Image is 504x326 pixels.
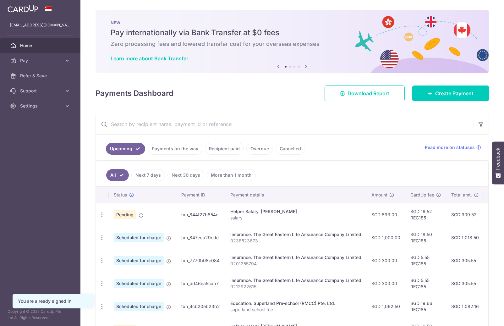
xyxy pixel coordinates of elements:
[366,226,405,249] td: SGD 1,000.00
[230,261,361,267] p: 0201255794
[176,187,225,203] th: Payment ID
[114,210,136,219] span: Pending
[176,203,225,226] td: txn_844f27b854c
[410,192,434,198] span: CardUp fee
[111,40,474,48] h6: Zero processing fees and lowered transfer cost for your overseas expenses
[230,254,361,261] div: Insurance. The Great Eastern Life Assurance Company Limited
[405,226,446,249] td: SGD 18.50 REC185
[148,143,202,155] a: Payments on the way
[230,208,361,215] div: Helper Salary. [PERSON_NAME]
[366,295,405,318] td: SGD 1,062.50
[207,169,256,181] a: More than 1 month
[446,226,484,249] td: SGD 1,018.50
[20,103,62,109] span: Settings
[230,300,361,307] div: Education. Superland Pre-school (RMCC) Pte. Ltd.
[205,143,244,155] a: Recipient paid
[111,28,474,38] h5: Pay internationally via Bank Transfer at $0 fees
[230,277,361,284] div: Insurance. The Great Eastern Life Assurance Company Limited
[10,22,70,28] p: [EMAIL_ADDRESS][DOMAIN_NAME]
[114,192,127,198] span: Status
[446,272,484,295] td: SGD 305.55
[230,307,361,313] p: superland school fee
[405,295,446,318] td: SGD 19.66 REC185
[20,73,62,79] span: Refer & Save
[225,187,366,203] th: Payment details
[106,143,145,155] a: Upcoming
[20,58,62,64] span: Pay
[348,90,389,97] span: Download Report
[8,5,38,13] img: CardUp
[230,231,361,238] div: Insurance. The Great Eastern Life Assurance Company Limited
[20,42,62,49] span: Home
[366,203,405,226] td: SGD 893.00
[425,144,475,151] span: Read more on statuses
[405,203,446,226] td: SGD 16.52 REC185
[230,284,361,290] p: 0212922615
[230,238,361,244] p: 0238523673
[96,88,173,99] h4: Payments Dashboard
[20,88,62,94] span: Support
[371,192,387,198] span: Amount
[96,114,474,134] input: Search by recipient name, payment id or reference
[114,256,164,265] span: Scheduled for charge
[114,233,164,242] span: Scheduled for charge
[412,86,489,101] a: Create Payment
[405,249,446,272] td: SGD 5.55 REC185
[111,55,188,62] a: Learn more about Bank Transfer
[114,302,164,311] span: Scheduled for charge
[492,141,504,184] button: Feedback - Show survey
[495,148,501,170] span: Feedback
[176,249,225,272] td: txn_7770b08c084
[176,272,225,295] td: txn_ad46ea5cab7
[111,20,474,25] p: NEW
[230,215,361,221] p: salary
[276,143,305,155] a: Cancelled
[106,169,129,181] a: All
[446,249,484,272] td: SGD 305.55
[366,272,405,295] td: SGD 300.00
[246,143,273,155] a: Overdue
[451,192,472,198] span: Total amt.
[405,272,446,295] td: SGD 5.55 REC185
[114,279,164,288] span: Scheduled for charge
[176,226,225,249] td: txn_847eda29cde
[325,86,405,101] a: Download Report
[176,295,225,318] td: txn_4cb20eb23b2
[446,295,484,318] td: SGD 1,082.16
[131,169,165,181] a: Next 7 days
[18,298,88,304] div: You are already signed in
[366,249,405,272] td: SGD 300.00
[96,10,489,73] img: Bank transfer banner
[435,90,474,97] span: Create Payment
[446,203,484,226] td: SGD 909.52
[167,169,204,181] a: Next 30 days
[425,144,481,151] a: Read more on statuses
